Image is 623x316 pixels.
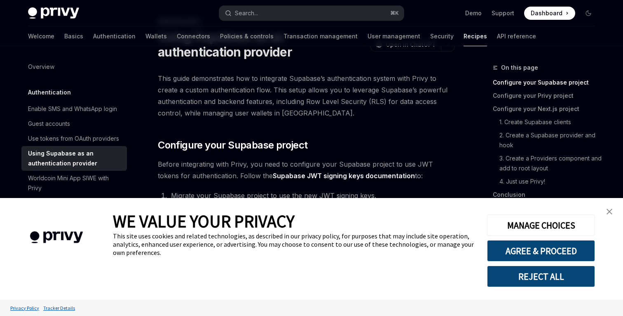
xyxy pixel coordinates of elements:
a: Dashboard [524,7,575,20]
a: Overview [21,59,127,74]
li: Migrate your Supabase project to use the new JWT signing keys. [169,190,455,201]
button: Toggle dark mode [582,7,595,20]
div: Guest accounts [28,119,70,129]
a: User management [368,26,420,46]
a: Configure your Supabase project [493,76,602,89]
div: Worldcoin Mini App SIWE with Privy [28,173,122,193]
a: close banner [601,203,618,220]
a: Enable SMS and WhatsApp login [21,101,127,116]
div: Search... [235,8,258,18]
a: 3. Create a Providers component and add to root layout [493,152,602,175]
img: company logo [12,219,101,255]
div: Use tokens from OAuth providers [28,134,119,144]
a: Welcome [28,26,54,46]
a: Connectors [177,26,210,46]
a: Support [492,9,514,17]
div: This site uses cookies and related technologies, as described in our privacy policy, for purposes... [113,232,475,257]
a: Configure your Privy project [493,89,602,102]
a: Conclusion [493,188,602,201]
div: Using Supabase as an authentication provider [28,149,122,168]
a: Transaction management [283,26,358,46]
button: AGREE & PROCEED [487,240,595,262]
a: Privacy Policy [8,301,41,315]
a: Supabase JWT signing keys documentation [273,172,415,180]
h5: Authentication [28,87,71,97]
span: Dashboard [531,9,562,17]
span: Configure your Supabase project [158,139,307,152]
a: Mocking tokens for testing [21,196,127,210]
div: Overview [28,62,54,72]
span: WE VALUE YOUR PRIVACY [113,210,295,232]
a: Tracker Details [41,301,77,315]
a: API reference [497,26,536,46]
a: Wallets [145,26,167,46]
a: Basics [64,26,83,46]
a: Recipes [464,26,487,46]
button: REJECT ALL [487,266,595,287]
div: Enable SMS and WhatsApp login [28,104,117,114]
span: Before integrating with Privy, you need to configure your Supabase project to use JWT tokens for ... [158,158,455,182]
span: On this page [501,63,538,73]
a: Configure your Next.js project [493,102,602,116]
a: 4. Just use Privy! [493,175,602,188]
a: 2. Create a Supabase provider and hook [493,129,602,152]
a: 1. Create Supabase clients [493,116,602,129]
a: Worldcoin Mini App SIWE with Privy [21,171,127,196]
img: close banner [607,209,612,215]
a: Authentication [93,26,136,46]
a: Using Supabase as an authentication provider [21,146,127,171]
img: dark logo [28,7,79,19]
button: Search...⌘K [219,6,404,21]
a: Policies & controls [220,26,274,46]
a: Use tokens from OAuth providers [21,131,127,146]
span: This guide demonstrates how to integrate Supabase’s authentication system with Privy to create a ... [158,73,455,119]
button: MANAGE CHOICES [487,215,595,236]
span: ⌘ K [390,10,399,17]
a: Security [430,26,454,46]
a: Demo [465,9,482,17]
a: Guest accounts [21,116,127,131]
